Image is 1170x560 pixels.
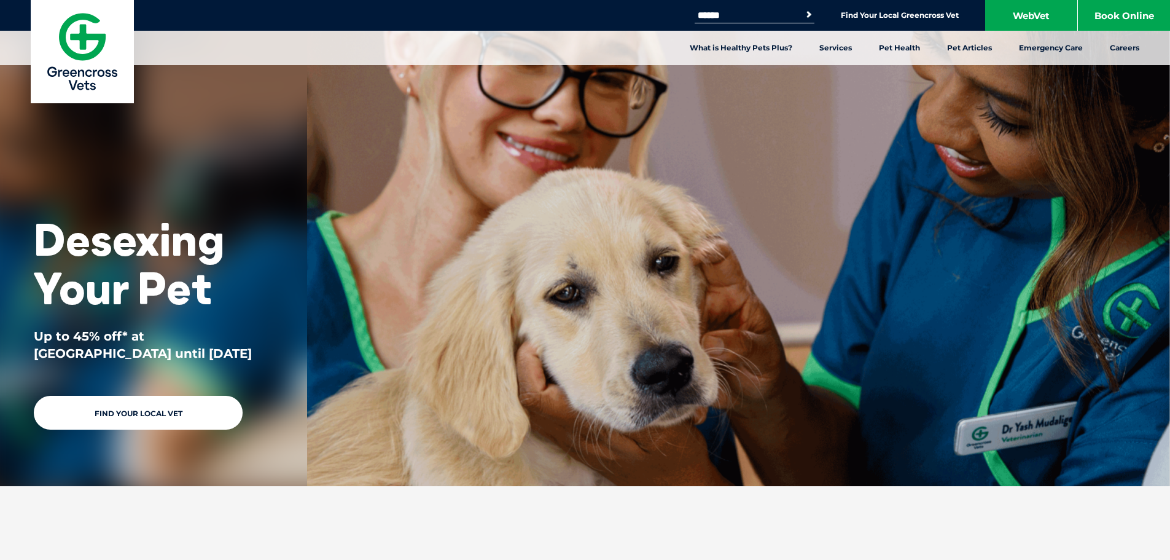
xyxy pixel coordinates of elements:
p: Up to 45% off* at [GEOGRAPHIC_DATA] until [DATE] [34,328,273,362]
a: Pet Articles [934,31,1005,65]
button: Search [803,9,815,21]
a: Emergency Care [1005,31,1096,65]
a: Pet Health [865,31,934,65]
a: Careers [1096,31,1153,65]
a: Find Your Local Greencross Vet [841,10,959,20]
a: Find Your Local Vet [34,396,243,430]
a: What is Healthy Pets Plus? [676,31,806,65]
a: Services [806,31,865,65]
h1: Desexing Your Pet [34,215,273,312]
